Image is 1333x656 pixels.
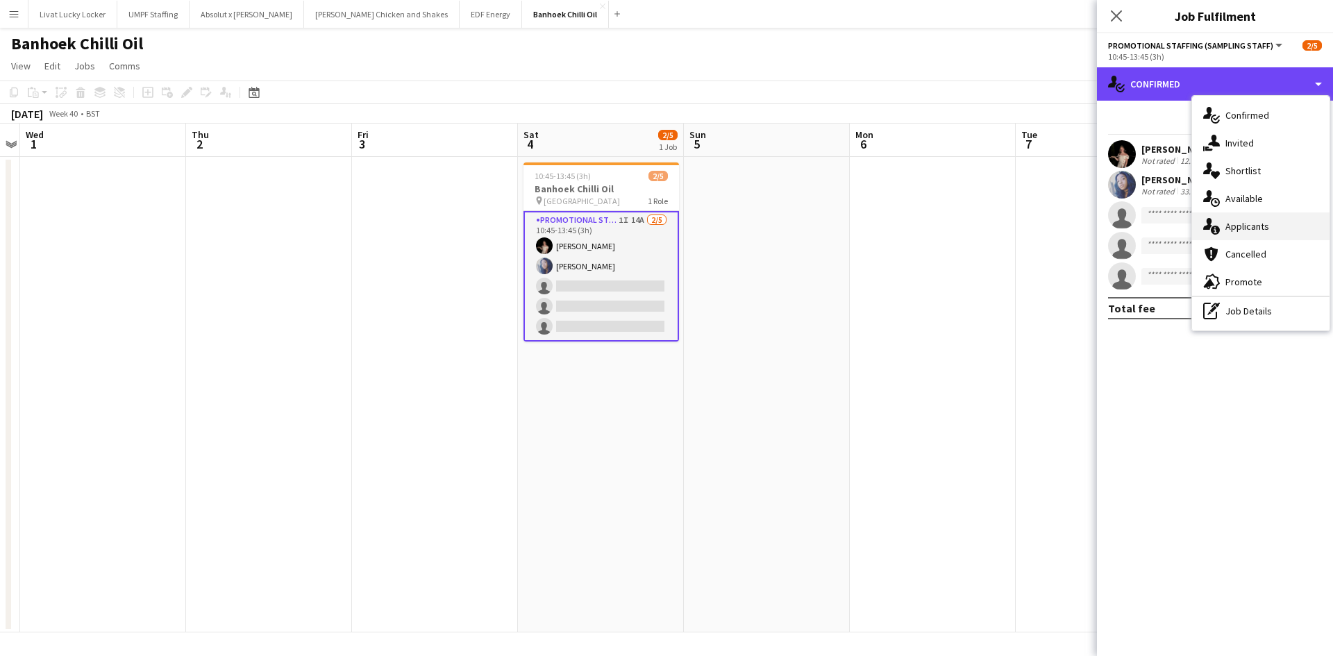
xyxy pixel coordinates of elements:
[1097,67,1333,101] div: Confirmed
[44,60,60,72] span: Edit
[1108,51,1322,62] div: 10:45-13:45 (3h)
[1019,136,1037,152] span: 7
[523,128,539,141] span: Sat
[69,57,101,75] a: Jobs
[24,136,44,152] span: 1
[1225,165,1261,177] span: Shortlist
[109,60,140,72] span: Comms
[1021,128,1037,141] span: Tue
[304,1,460,28] button: [PERSON_NAME] Chicken and Shakes
[648,171,668,181] span: 2/5
[1177,155,1209,166] div: 12.9km
[1225,220,1269,233] span: Applicants
[1141,186,1177,196] div: Not rated
[523,211,679,342] app-card-role: Promotional Staffing (Sampling Staff)1I14A2/510:45-13:45 (3h)[PERSON_NAME][PERSON_NAME]
[1108,40,1273,51] span: Promotional Staffing (Sampling Staff)
[523,183,679,195] h3: Banhoek Chilli Oil
[658,130,678,140] span: 2/5
[28,1,117,28] button: Livat Lucky Locker
[192,128,209,141] span: Thu
[521,136,539,152] span: 4
[6,57,36,75] a: View
[1177,186,1209,196] div: 33.6km
[86,108,100,119] div: BST
[355,136,369,152] span: 3
[1108,40,1284,51] button: Promotional Staffing (Sampling Staff)
[103,57,146,75] a: Comms
[544,196,620,206] span: [GEOGRAPHIC_DATA]
[117,1,190,28] button: UMPF Staffing
[648,196,668,206] span: 1 Role
[1302,40,1322,51] span: 2/5
[659,142,677,152] div: 1 Job
[460,1,522,28] button: EDF Energy
[1097,7,1333,25] h3: Job Fulfilment
[522,1,609,28] button: Banhoek Chilli Oil
[39,57,66,75] a: Edit
[358,128,369,141] span: Fri
[46,108,81,119] span: Week 40
[11,60,31,72] span: View
[1225,276,1262,288] span: Promote
[1192,297,1330,325] div: Job Details
[689,128,706,141] span: Sun
[1141,143,1215,155] div: [PERSON_NAME]
[1108,301,1155,315] div: Total fee
[11,107,43,121] div: [DATE]
[74,60,95,72] span: Jobs
[1225,248,1266,260] span: Cancelled
[535,171,591,181] span: 10:45-13:45 (3h)
[1141,155,1177,166] div: Not rated
[11,33,143,54] h1: Banhoek Chilli Oil
[190,1,304,28] button: Absolut x [PERSON_NAME]
[26,128,44,141] span: Wed
[190,136,209,152] span: 2
[1225,137,1254,149] span: Invited
[1225,109,1269,121] span: Confirmed
[1225,192,1263,205] span: Available
[1141,174,1215,186] div: [PERSON_NAME]
[523,162,679,342] app-job-card: 10:45-13:45 (3h)2/5Banhoek Chilli Oil [GEOGRAPHIC_DATA]1 RolePromotional Staffing (Sampling Staff...
[855,128,873,141] span: Mon
[687,136,706,152] span: 5
[853,136,873,152] span: 6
